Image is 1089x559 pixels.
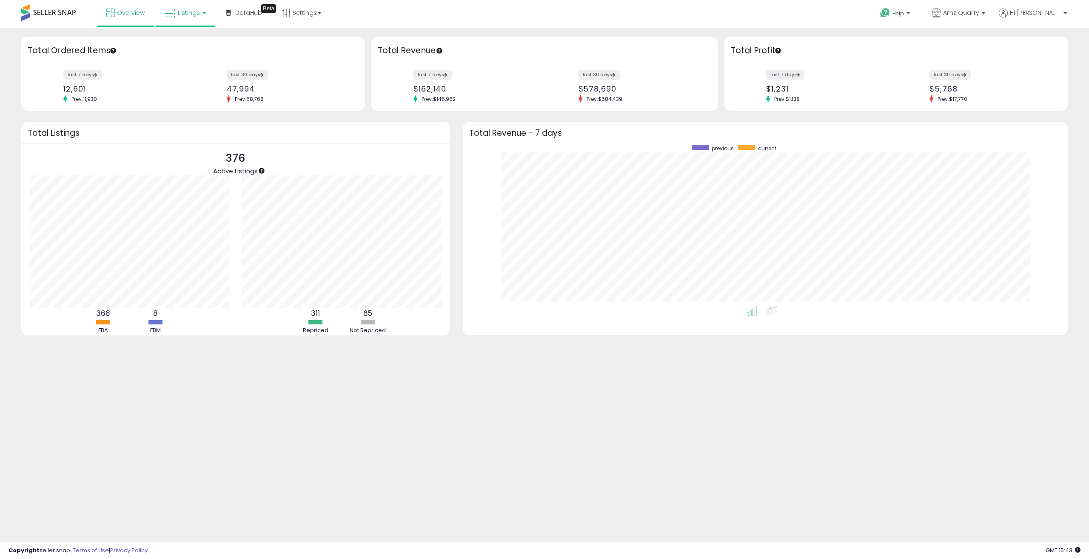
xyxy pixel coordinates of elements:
b: 65 [363,308,372,318]
div: $5,768 [929,84,1053,93]
span: Prev: $17,770 [933,95,972,103]
h3: Total Profit [731,45,1062,57]
div: $578,690 [579,84,703,93]
div: Tooltip anchor [109,47,117,54]
span: Listings [178,9,200,17]
h3: Total Revenue - 7 days [469,130,1062,136]
label: last 30 days [227,70,268,80]
label: last 7 days [413,70,452,80]
span: Prev: 11,930 [67,95,101,103]
div: Tooltip anchor [774,47,782,54]
div: $162,140 [413,84,538,93]
i: Get Help [880,8,890,18]
h3: Total Listings [28,130,444,136]
span: Prev: $1,138 [770,95,804,103]
span: Active Listings [213,166,258,175]
h3: Total Ordered Items [28,45,359,57]
span: DataHub [235,9,262,17]
a: Hi [PERSON_NAME] [999,9,1067,28]
span: Prev: 58,768 [231,95,268,103]
span: Help [892,10,904,17]
div: Tooltip anchor [261,4,276,13]
span: Prev: $146,962 [417,95,460,103]
span: Hi [PERSON_NAME] [1010,9,1061,17]
span: current [758,145,776,152]
div: 12,601 [63,84,187,93]
div: $1,231 [766,84,889,93]
span: previous [712,145,734,152]
h3: Total Revenue [378,45,712,57]
span: Prev: $684,439 [582,95,627,103]
div: 47,994 [227,84,350,93]
b: 311 [311,308,320,318]
b: 368 [96,308,110,318]
p: 376 [213,150,258,166]
div: Tooltip anchor [258,167,265,175]
label: last 7 days [63,70,102,80]
div: Repriced [290,327,341,335]
label: last 7 days [766,70,804,80]
div: Not Repriced [342,327,393,335]
span: Amz Quality [943,9,979,17]
a: Help [873,1,918,28]
span: Overview [117,9,145,17]
b: 8 [153,308,158,318]
label: last 30 days [579,70,620,80]
div: FBM [130,327,181,335]
div: Tooltip anchor [436,47,443,54]
div: FBA [78,327,129,335]
label: last 30 days [929,70,971,80]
